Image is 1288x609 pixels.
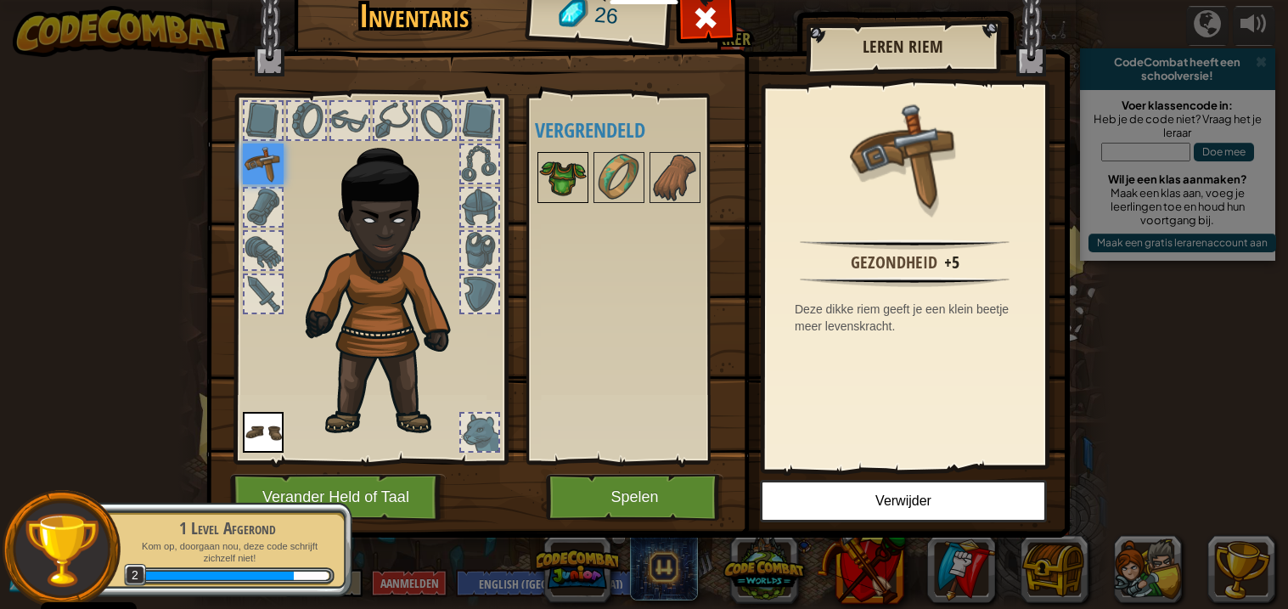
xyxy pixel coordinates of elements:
div: Deze dikke riem geeft je een klein beetje meer levenskracht. [795,301,1023,335]
div: 1 Level Afgerond [121,516,335,540]
p: Kom op, doorgaan nou, deze code schrijft zichzelf niet! [121,540,335,565]
h2: Leren Riem [823,37,982,56]
img: portrait.png [651,154,699,201]
span: 2 [124,564,147,587]
h4: Vergrendeld [535,119,735,141]
img: trophy.png [23,511,100,589]
button: Spelen [546,474,723,521]
div: +5 [944,251,959,275]
img: hr.png [800,277,1010,287]
button: Verwijder [760,480,1047,522]
div: Gezondheid [851,251,937,275]
img: portrait.png [850,99,960,210]
img: portrait.png [539,154,587,201]
img: portrait.png [243,144,284,184]
img: champion_hair.png [298,127,481,439]
img: hr.png [800,240,1010,250]
img: portrait.png [595,154,643,201]
img: portrait.png [243,412,284,453]
button: Verander Held of Taal [230,474,446,521]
